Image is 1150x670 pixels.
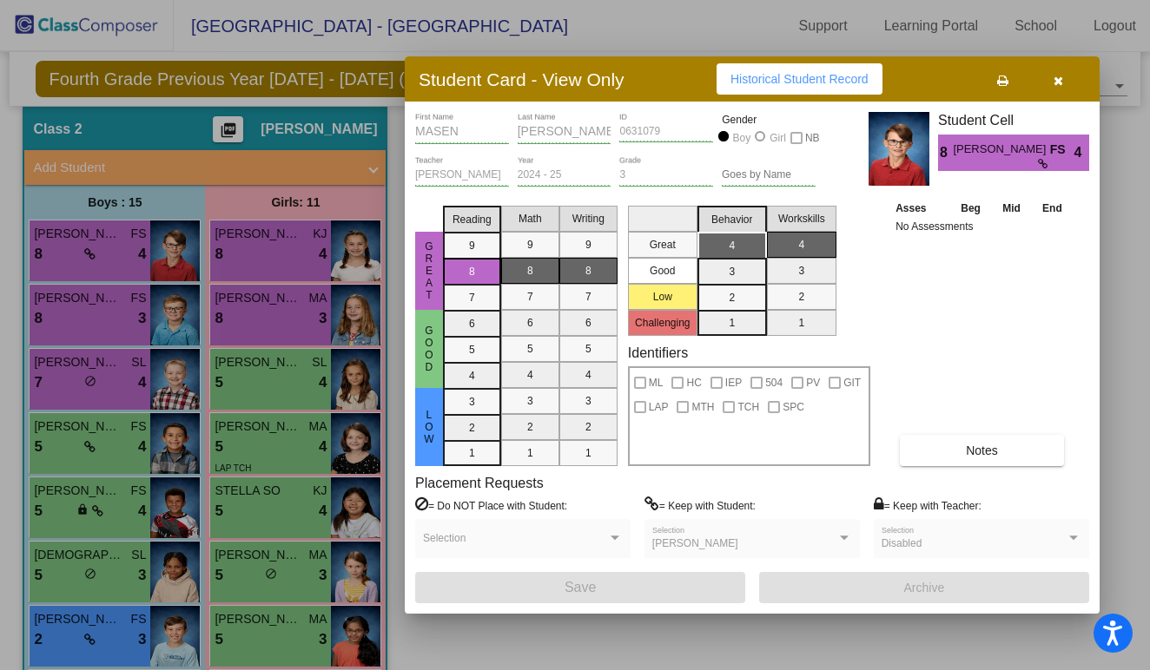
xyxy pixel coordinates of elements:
div: Boy [732,130,751,146]
span: SPC [783,397,804,417]
span: Save [565,580,596,594]
label: = Keep with Teacher: [874,496,981,514]
label: Placement Requests [415,475,544,491]
span: ML [649,372,664,393]
th: Asses [891,199,949,218]
button: Historical Student Record [717,63,882,95]
input: Enter ID [619,126,713,138]
span: 504 [765,372,783,393]
button: Notes [900,435,1064,466]
input: goes by name [722,169,816,181]
span: LAP [649,397,669,417]
th: End [1031,199,1073,218]
h3: Student Cell [938,112,1089,128]
input: year [518,169,611,181]
span: NB [805,128,820,148]
div: Girl [769,130,786,146]
h3: Student Card - View Only [419,69,625,90]
span: FS [1050,141,1074,159]
span: TCH [737,397,759,417]
label: = Do NOT Place with Student: [415,496,567,514]
span: [PERSON_NAME] [652,537,738,549]
span: Historical Student Record [730,72,869,86]
span: [PERSON_NAME] [953,141,1049,159]
input: grade [619,169,713,181]
label: = Keep with Student: [644,496,756,514]
span: 4 [1074,142,1089,163]
button: Save [415,572,745,603]
span: HC [686,372,701,393]
th: Mid [992,199,1031,218]
span: Notes [966,443,998,457]
button: Archive [759,572,1089,603]
input: teacher [415,169,509,181]
span: IEP [725,372,742,393]
span: Archive [904,581,945,594]
span: Low [421,409,437,445]
span: PV [806,372,820,393]
span: Great [421,240,437,301]
span: MTH [691,397,714,417]
span: Good [421,325,437,373]
th: Beg [949,199,991,218]
span: 8 [938,142,953,163]
span: Disabled [882,537,922,549]
span: GIT [843,372,861,393]
label: Identifiers [628,345,688,361]
td: No Assessments [891,218,1074,235]
mat-label: Gender [722,112,816,128]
